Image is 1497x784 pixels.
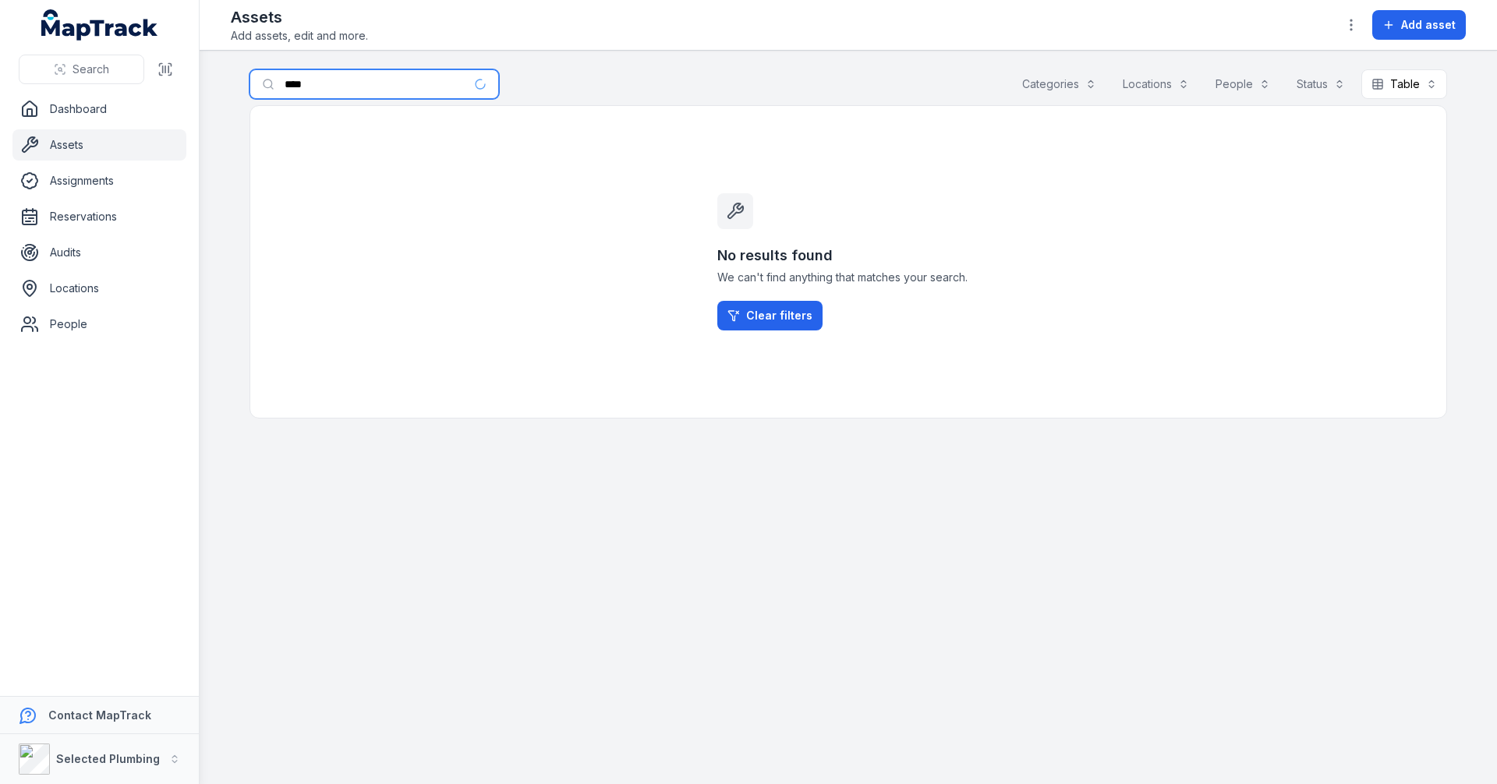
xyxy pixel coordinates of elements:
button: Categories [1012,69,1106,99]
span: Add asset [1401,17,1456,33]
strong: Selected Plumbing [56,752,160,765]
a: Assets [12,129,186,161]
a: Locations [12,273,186,304]
a: MapTrack [41,9,158,41]
button: Search [19,55,144,84]
a: Assignments [12,165,186,196]
strong: Contact MapTrack [48,708,151,722]
button: Add asset [1372,10,1466,40]
span: We can't find anything that matches your search. [717,270,979,285]
span: Add assets, edit and more. [231,28,368,44]
button: Locations [1113,69,1199,99]
a: Reservations [12,201,186,232]
h3: No results found [717,245,979,267]
h2: Assets [231,6,368,28]
button: Table [1361,69,1447,99]
a: People [12,309,186,340]
span: Search [73,62,109,77]
button: People [1205,69,1280,99]
a: Dashboard [12,94,186,125]
a: Audits [12,237,186,268]
a: Clear filters [717,301,823,330]
button: Status [1286,69,1355,99]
